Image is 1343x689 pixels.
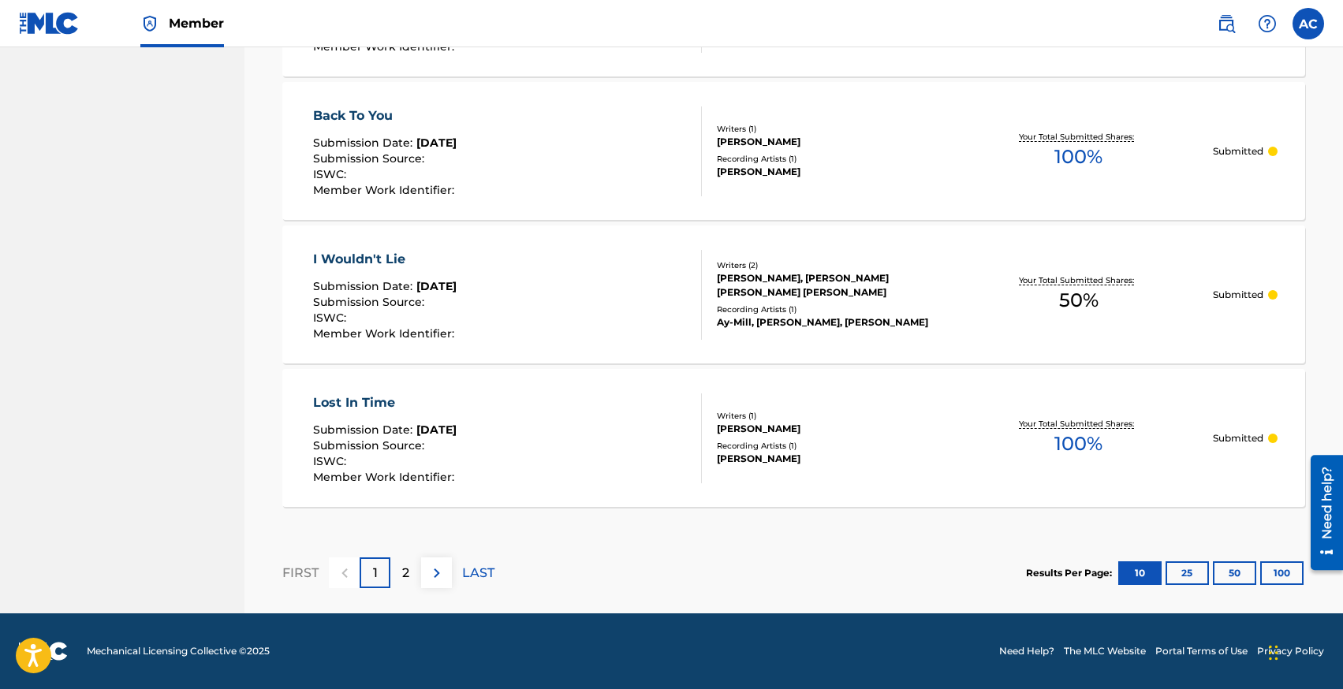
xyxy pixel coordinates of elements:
[717,123,945,135] div: Writers ( 1 )
[717,165,945,179] div: [PERSON_NAME]
[169,14,224,32] span: Member
[1019,418,1138,430] p: Your Total Submitted Shares:
[313,454,350,468] span: ISWC :
[1258,14,1277,33] img: help
[416,136,457,150] span: [DATE]
[416,423,457,437] span: [DATE]
[1054,430,1102,458] span: 100 %
[1264,613,1343,689] div: Widget chat
[1059,286,1099,315] span: 50 %
[1213,144,1263,158] p: Submitted
[282,225,1305,363] a: I Wouldn't LieSubmission Date:[DATE]Submission Source:ISWC:Member Work Identifier:Writers (2)[PER...
[999,644,1054,658] a: Need Help?
[717,315,945,330] div: Ay-Mill, [PERSON_NAME], [PERSON_NAME]
[19,12,80,35] img: MLC Logo
[717,271,945,300] div: [PERSON_NAME], [PERSON_NAME] [PERSON_NAME] [PERSON_NAME]
[282,369,1305,507] a: Lost In TimeSubmission Date:[DATE]Submission Source:ISWC:Member Work Identifier:Writers (1)[PERSO...
[19,642,68,661] img: logo
[87,644,270,658] span: Mechanical Licensing Collective © 2025
[1264,613,1343,689] iframe: Chat Widget
[282,82,1305,220] a: Back To YouSubmission Date:[DATE]Submission Source:ISWC:Member Work Identifier:Writers (1)[PERSON...
[1252,8,1283,39] div: Help
[313,393,458,412] div: Lost In Time
[717,452,945,466] div: [PERSON_NAME]
[1019,274,1138,286] p: Your Total Submitted Shares:
[717,422,945,436] div: [PERSON_NAME]
[462,564,494,583] p: LAST
[717,304,945,315] div: Recording Artists ( 1 )
[1166,561,1209,585] button: 25
[1155,644,1248,658] a: Portal Terms of Use
[282,564,319,583] p: FIRST
[717,135,945,149] div: [PERSON_NAME]
[373,564,378,583] p: 1
[416,279,457,293] span: [DATE]
[717,153,945,165] div: Recording Artists ( 1 )
[313,279,416,293] span: Submission Date :
[1213,431,1263,445] p: Submitted
[1019,131,1138,143] p: Your Total Submitted Shares:
[1118,561,1162,585] button: 10
[1064,644,1146,658] a: The MLC Website
[313,136,416,150] span: Submission Date :
[313,167,350,181] span: ISWC :
[1299,449,1343,576] iframe: Resource Center
[313,106,458,125] div: Back To You
[313,438,428,453] span: Submission Source :
[1260,561,1304,585] button: 100
[717,440,945,452] div: Recording Artists ( 1 )
[1217,14,1236,33] img: search
[140,14,159,33] img: Top Rightsholder
[1054,143,1102,171] span: 100 %
[1213,288,1263,302] p: Submitted
[1213,561,1256,585] button: 50
[313,250,458,269] div: I Wouldn't Lie
[313,326,458,341] span: Member Work Identifier :
[313,39,458,54] span: Member Work Identifier :
[313,151,428,166] span: Submission Source :
[1211,8,1242,39] a: Public Search
[313,311,350,325] span: ISWC :
[313,423,416,437] span: Submission Date :
[717,259,945,271] div: Writers ( 2 )
[313,183,458,197] span: Member Work Identifier :
[1257,644,1324,658] a: Privacy Policy
[427,564,446,583] img: right
[717,410,945,422] div: Writers ( 1 )
[313,470,458,484] span: Member Work Identifier :
[1293,8,1324,39] div: User Menu
[402,564,409,583] p: 2
[313,295,428,309] span: Submission Source :
[1269,629,1278,676] div: Trascina
[1026,566,1116,580] p: Results Per Page:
